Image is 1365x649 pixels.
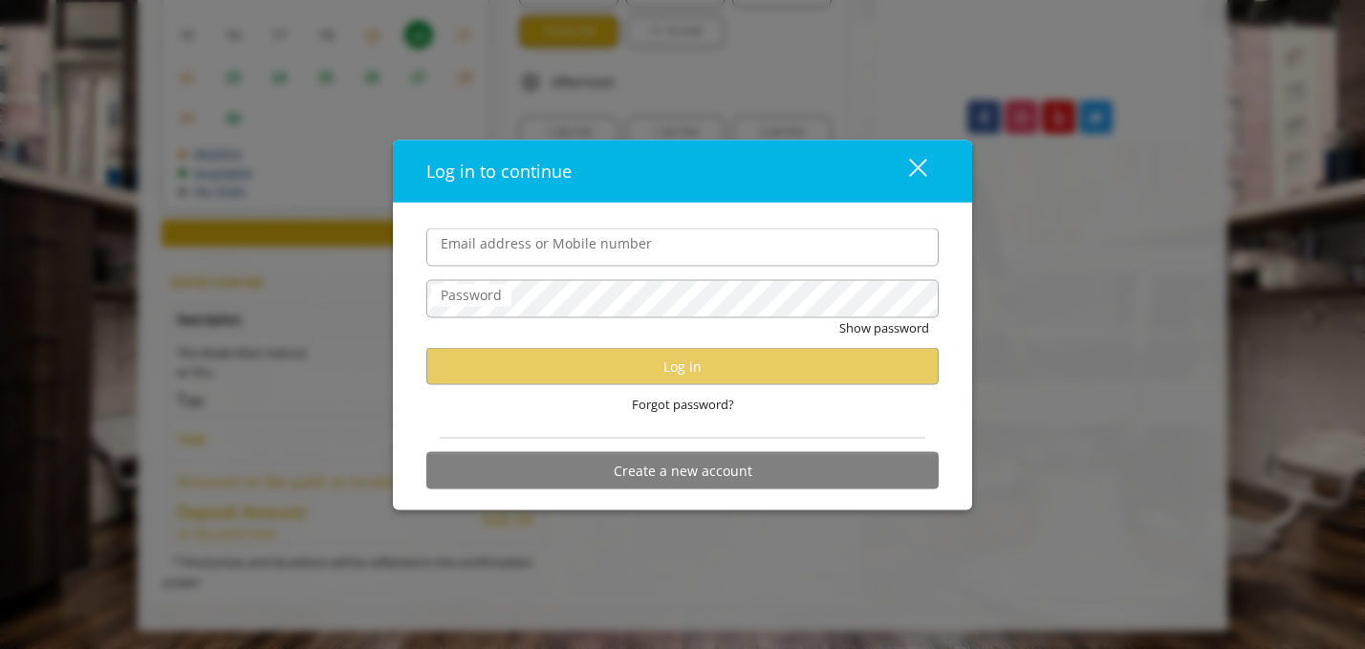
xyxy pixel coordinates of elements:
[431,233,661,254] label: Email address or Mobile number
[426,348,939,385] button: Log in
[426,452,939,489] button: Create a new account
[426,228,939,267] input: Email address or Mobile number
[874,152,939,191] button: close dialog
[426,160,572,183] span: Log in to continue
[426,280,939,318] input: Password
[887,157,925,185] div: close dialog
[431,285,511,306] label: Password
[839,318,929,338] button: Show password
[632,395,734,415] span: Forgot password?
